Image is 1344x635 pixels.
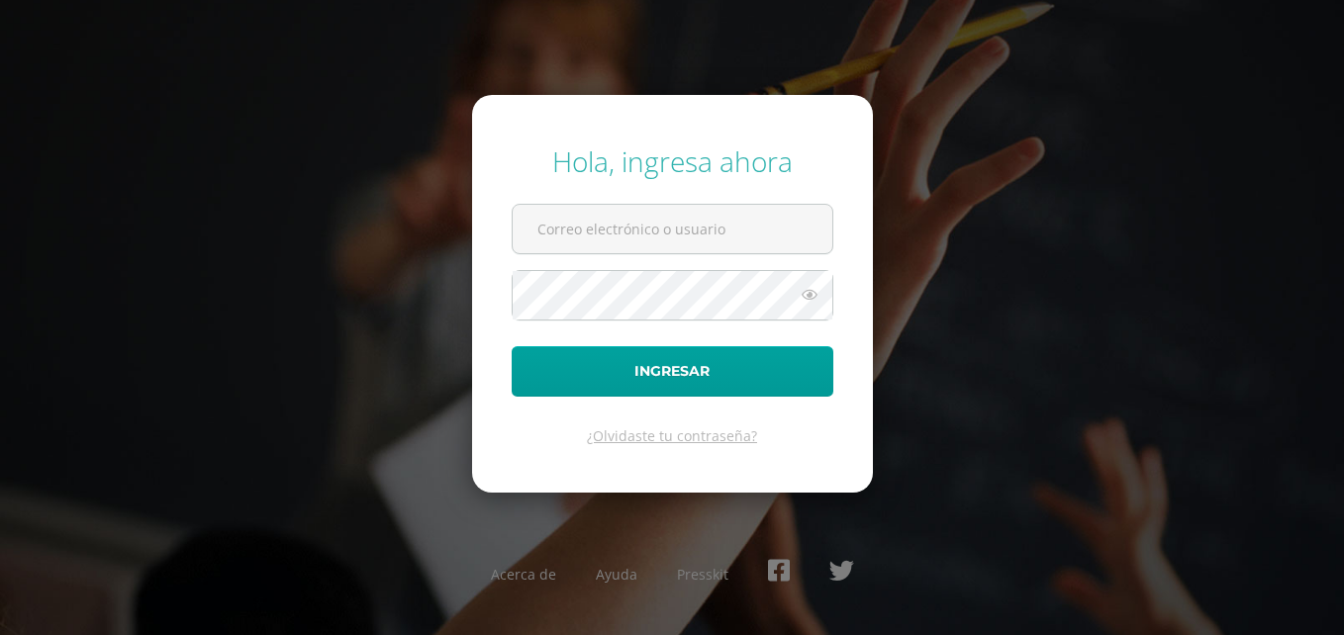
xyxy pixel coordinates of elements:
[587,426,757,445] a: ¿Olvidaste tu contraseña?
[491,565,556,584] a: Acerca de
[513,205,832,253] input: Correo electrónico o usuario
[677,565,728,584] a: Presskit
[596,565,637,584] a: Ayuda
[512,346,833,397] button: Ingresar
[512,142,833,180] div: Hola, ingresa ahora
